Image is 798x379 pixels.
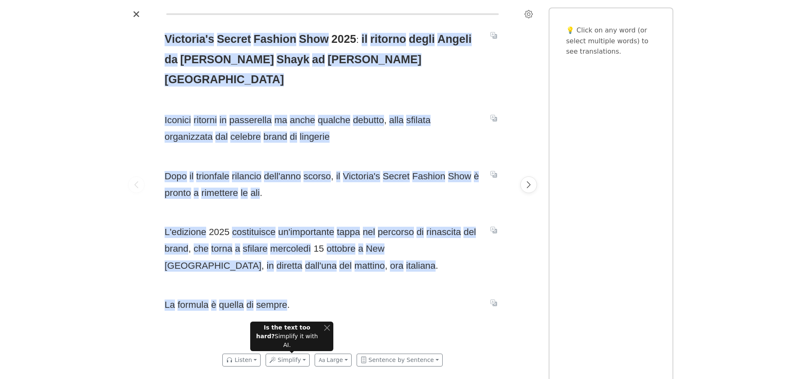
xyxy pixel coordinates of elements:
span: brand [165,243,188,255]
span: dell'anno [264,171,301,182]
span: a [235,243,240,255]
span: dal [215,131,228,143]
div: Reading progress [166,13,499,15]
span: mattino [355,260,385,272]
span: un'importante [278,227,334,238]
div: Simplify it with AI. [254,323,320,349]
span: costituisce [232,227,276,238]
span: sfilata [406,115,431,126]
span: Dopo [165,171,187,182]
span: , [331,171,333,181]
strong: Is the text too hard? [256,324,310,339]
span: L'edizione [165,227,206,238]
span: Shayk [276,53,309,67]
span: qualche [318,115,350,126]
span: diretta [276,260,302,272]
span: [GEOGRAPHIC_DATA] [165,260,261,272]
button: Translate sentence [487,297,500,307]
button: Next page [520,176,537,193]
span: del [339,260,352,272]
span: torna [211,243,232,255]
button: Sentence by Sentence [357,354,443,367]
button: Translate sentence [487,30,500,40]
span: brand [264,131,287,143]
span: lingerie [300,131,330,143]
span: mercoledì [270,243,311,255]
span: alla [389,115,404,126]
span: nel [363,227,375,238]
span: sfilare [243,243,268,255]
span: pronto [165,188,191,199]
span: sempre [256,300,287,311]
span: di [290,131,297,143]
span: debutto [353,115,384,126]
span: ora [390,260,403,272]
button: Close [130,7,143,21]
span: Fashion [254,33,296,46]
span: il [336,171,340,182]
span: è [211,300,216,311]
span: le [241,188,248,199]
button: Simplify [266,354,310,367]
span: di [416,227,424,238]
span: degli [409,33,435,46]
span: Show [448,171,471,182]
span: La [165,300,175,311]
span: ad [312,53,325,67]
span: Show [299,33,329,46]
span: . [260,188,262,198]
button: Close [324,323,330,332]
span: Victoria's [343,171,380,182]
span: 2025 [331,33,356,46]
span: del [463,227,476,238]
button: Previous page [128,176,145,193]
span: , [261,260,264,271]
span: formula [177,300,209,311]
span: quella [219,300,244,311]
button: Translate sentence [487,169,500,179]
span: Fashion [412,171,446,182]
button: Settings [522,7,535,21]
span: ottobre [327,243,356,255]
span: di [246,300,254,311]
span: : [356,35,359,45]
span: Secret [383,171,410,182]
span: , [385,260,387,271]
span: , [188,243,191,254]
span: celebre [230,131,261,143]
span: [PERSON_NAME] [180,53,274,67]
span: è [474,171,479,182]
span: ritorni [194,115,217,126]
span: New [366,243,384,255]
span: organizzata [165,131,213,143]
button: Listen [222,354,261,367]
span: 15 [314,243,324,255]
span: in [267,260,274,272]
span: scorso [303,171,331,182]
span: . [436,260,438,271]
span: . [287,300,290,310]
button: Translate sentence [487,225,500,235]
button: Translate sentence [487,113,500,123]
span: il [362,33,368,46]
span: Victoria's [165,33,214,46]
span: il [190,171,194,182]
span: da [165,53,177,67]
span: rinascita [426,227,461,238]
span: passerella [229,115,272,126]
span: italiana [406,260,436,272]
span: rimettere [201,188,238,199]
span: percorso [378,227,414,238]
span: dall'una [305,260,337,272]
span: rilancio [232,171,261,182]
span: 2025 [209,227,229,238]
span: anche [290,115,315,126]
span: Angeli [437,33,471,46]
span: , [384,115,387,125]
span: Secret [217,33,251,46]
p: 💡 Click on any word (or select multiple words) to see translations. [566,25,656,57]
span: [GEOGRAPHIC_DATA] [165,73,284,87]
span: [PERSON_NAME] [328,53,421,67]
span: in [219,115,227,126]
span: ma [274,115,287,126]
